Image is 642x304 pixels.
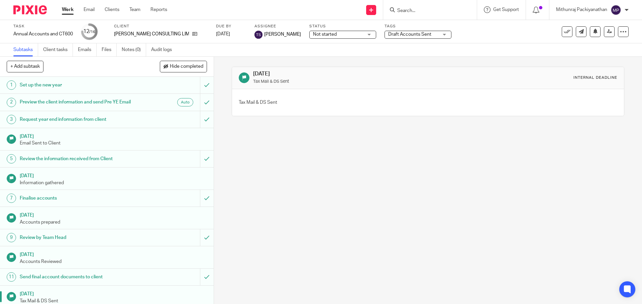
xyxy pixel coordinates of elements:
h1: [DATE] [20,250,207,258]
a: Reports [150,6,167,13]
span: [PERSON_NAME] [264,31,301,38]
h1: Send final account documents to client [20,272,135,282]
small: Tax Mail & DS Sent [253,79,289,83]
img: svg%3E [611,5,621,15]
a: Audit logs [151,43,177,56]
div: 5 [7,154,16,164]
label: Tags [385,24,451,29]
div: 7 [7,194,16,203]
h1: Preview the client information and send Pre YE Email [20,97,135,107]
span: Get Support [493,7,519,12]
div: 3 [7,115,16,124]
label: Client [114,24,208,29]
span: Draft Accounts Sent [388,32,431,37]
p: Accounts Reviewed [20,258,207,265]
a: Emails [78,43,97,56]
div: 2 [7,98,16,107]
label: Due by [216,24,246,29]
div: 11 [7,272,16,282]
div: 1 [7,80,16,90]
img: svg%3E [254,31,262,39]
h1: [DATE] [20,210,207,219]
a: Work [62,6,74,13]
small: /16 [89,30,95,34]
button: + Add subtask [7,61,43,72]
h1: Review the information received from Client [20,154,135,164]
div: Annual Accounts and CT600 [13,31,73,37]
img: Pixie [13,5,47,14]
span: [DATE] [216,32,230,36]
div: Auto [177,98,193,106]
span: Hide completed [170,64,203,69]
p: Information gathered [20,180,207,186]
label: Assignee [254,24,301,29]
p: Mithunraj Packiyanathan [556,6,607,13]
div: Internal deadline [573,75,617,80]
a: Team [129,6,140,13]
a: Subtasks [13,43,38,56]
label: Status [309,24,376,29]
h1: [DATE] [20,171,207,179]
h1: Finalise accounts [20,193,135,203]
input: Search [397,8,457,14]
button: Hide completed [160,61,207,72]
h1: Request year end information from client [20,114,135,124]
h1: Set up the new year [20,80,135,90]
div: 9 [7,233,16,242]
h1: [DATE] [20,131,207,140]
a: Client tasks [43,43,73,56]
a: Clients [105,6,119,13]
span: Not started [313,32,337,37]
p: Accounts prepared [20,219,207,226]
p: [PERSON_NAME] CONSULTING LIMITED [114,31,189,37]
a: Email [84,6,95,13]
h1: [DATE] [20,289,207,297]
h1: Review by Team Head [20,233,135,243]
p: Tax Mail & DS Sent [239,99,277,106]
label: Task [13,24,73,29]
p: Email Sent to Client [20,140,207,146]
h1: [DATE] [253,70,442,77]
a: Notes (0) [122,43,146,56]
a: Files [102,43,117,56]
div: 12 [83,28,95,35]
